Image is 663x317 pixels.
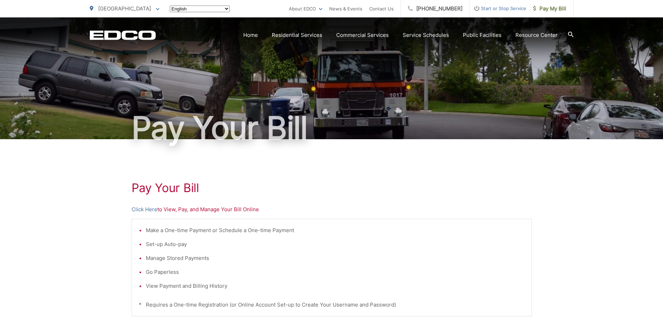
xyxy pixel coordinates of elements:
[336,31,389,39] a: Commercial Services
[329,5,362,13] a: News & Events
[463,31,502,39] a: Public Facilities
[90,30,156,40] a: EDCD logo. Return to the homepage.
[170,6,230,12] select: Select a language
[272,31,322,39] a: Residential Services
[90,111,574,145] h1: Pay Your Bill
[515,31,558,39] a: Resource Center
[132,181,532,195] h1: Pay Your Bill
[98,5,151,12] span: [GEOGRAPHIC_DATA]
[243,31,258,39] a: Home
[146,240,524,248] li: Set-up Auto-pay
[132,205,157,214] a: Click Here
[146,282,524,290] li: View Payment and Billing History
[146,254,524,262] li: Manage Stored Payments
[369,5,394,13] a: Contact Us
[139,301,524,309] p: * Requires a One-time Registration (or Online Account Set-up to Create Your Username and Password)
[132,205,532,214] p: to View, Pay, and Manage Your Bill Online
[533,5,566,13] span: Pay My Bill
[146,268,524,276] li: Go Paperless
[289,5,322,13] a: About EDCO
[146,226,524,235] li: Make a One-time Payment or Schedule a One-time Payment
[403,31,449,39] a: Service Schedules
